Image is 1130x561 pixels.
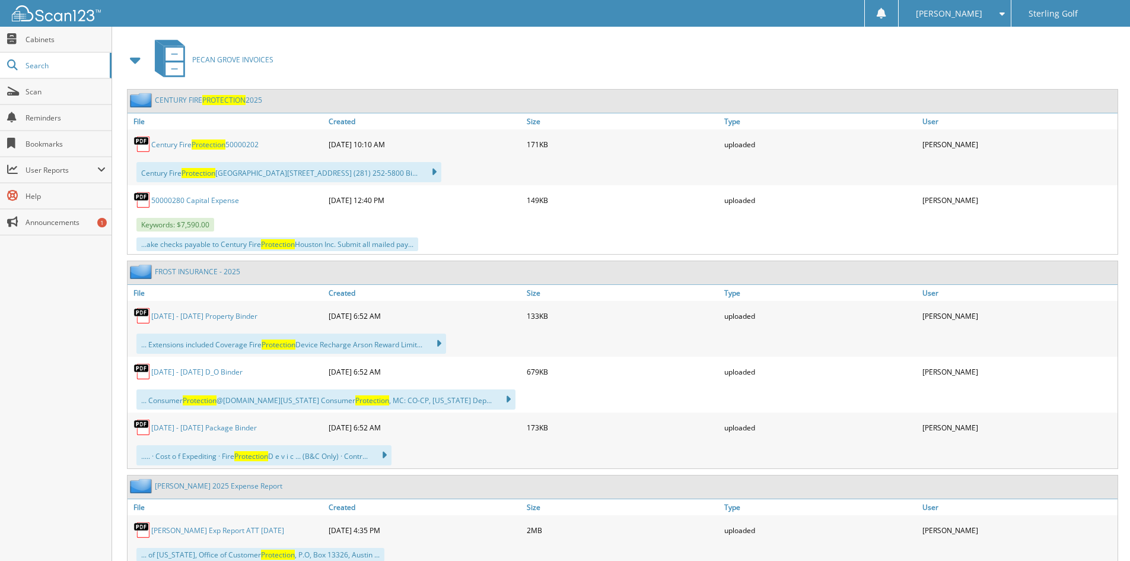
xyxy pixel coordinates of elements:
a: [DATE] - [DATE] Property Binder [151,311,257,321]
img: folder2.png [130,478,155,493]
img: folder2.png [130,93,155,107]
span: User Reports [26,165,97,175]
img: PDF.png [133,363,151,381]
div: 679KB [524,360,722,383]
span: Protection [183,395,217,405]
span: Protection [355,395,389,405]
span: Reminders [26,113,106,123]
div: [DATE] 4:35 PM [326,518,524,542]
div: [PERSON_NAME] [919,188,1118,212]
a: [PERSON_NAME] 2025 Expense Report [155,481,282,491]
div: 2MB [524,518,722,542]
a: [DATE] - [DATE] Package Binder [151,423,257,433]
div: uploaded [721,188,919,212]
a: Created [326,113,524,129]
div: uploaded [721,304,919,328]
div: [DATE] 6:52 AM [326,304,524,328]
a: [DATE] - [DATE] D_O Binder [151,367,243,377]
div: ... Consumer @[DOMAIN_NAME][US_STATE] Consumer , MC: CO-CP, [US_STATE] Dep... [136,389,515,410]
div: 149KB [524,188,722,212]
a: CENTURY FIREPROTECTION2025 [155,95,262,105]
span: Protection [262,340,295,350]
img: PDF.png [133,191,151,209]
img: folder2.png [130,264,155,279]
div: uploaded [721,518,919,542]
span: Protection [182,168,215,178]
span: Protection [192,140,225,150]
div: 133KB [524,304,722,328]
a: [PERSON_NAME] Exp Report ATT [DATE] [151,525,284,535]
div: [PERSON_NAME] [919,416,1118,439]
span: Scan [26,87,106,97]
div: [DATE] 6:52 AM [326,416,524,439]
div: 1 [97,218,107,227]
a: Size [524,285,722,301]
div: uploaded [721,360,919,383]
span: PROTECTION [202,95,246,105]
a: Type [721,113,919,129]
span: Search [26,61,104,71]
div: [PERSON_NAME] [919,360,1118,383]
iframe: Chat Widget [1071,504,1130,561]
a: Type [721,285,919,301]
span: Protection [261,239,295,249]
div: [DATE] 6:52 AM [326,360,524,383]
div: ...ake checks payable to Century Fire Houston Inc. Submit all mailed pay... [136,237,418,251]
div: [PERSON_NAME] [919,518,1118,542]
a: Created [326,499,524,515]
a: Size [524,499,722,515]
span: Help [26,191,106,201]
span: Sterling Golf [1029,10,1078,17]
div: ... Extensions included Coverage Fire Device Recharge Arson Reward Limit... [136,334,446,354]
img: PDF.png [133,135,151,153]
a: User [919,499,1118,515]
img: PDF.png [133,419,151,436]
span: Announcements [26,217,106,227]
span: Protection [234,451,268,461]
a: FROST INSURANCE - 2025 [155,267,240,277]
span: Keywords: $7,590.00 [136,218,214,232]
a: Size [524,113,722,129]
div: uploaded [721,132,919,156]
div: 173KB [524,416,722,439]
div: [DATE] 12:40 PM [326,188,524,212]
div: uploaded [721,416,919,439]
div: [DATE] 10:10 AM [326,132,524,156]
a: Created [326,285,524,301]
span: [PERSON_NAME] [916,10,982,17]
a: File [128,113,326,129]
div: Century Fire [GEOGRAPHIC_DATA][STREET_ADDRESS] (281) 252-5800 Bi... [136,162,441,182]
a: Century FireProtection50000202 [151,140,259,150]
img: scan123-logo-white.svg [12,5,101,21]
img: PDF.png [133,521,151,539]
a: User [919,113,1118,129]
span: Cabinets [26,34,106,45]
span: Bookmarks [26,139,106,149]
a: File [128,499,326,515]
a: 50000280 Capital Expense [151,195,239,205]
div: [PERSON_NAME] [919,132,1118,156]
span: PECAN GROVE INVOICES [192,55,273,65]
div: ..... · Cost o f Expediting · Fire D e v i c ... (B&C Only) · Contr... [136,445,391,465]
span: Protection [261,550,295,560]
a: User [919,285,1118,301]
div: [PERSON_NAME] [919,304,1118,328]
a: File [128,285,326,301]
img: PDF.png [133,307,151,325]
a: PECAN GROVE INVOICES [148,36,273,83]
a: Type [721,499,919,515]
div: 171KB [524,132,722,156]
